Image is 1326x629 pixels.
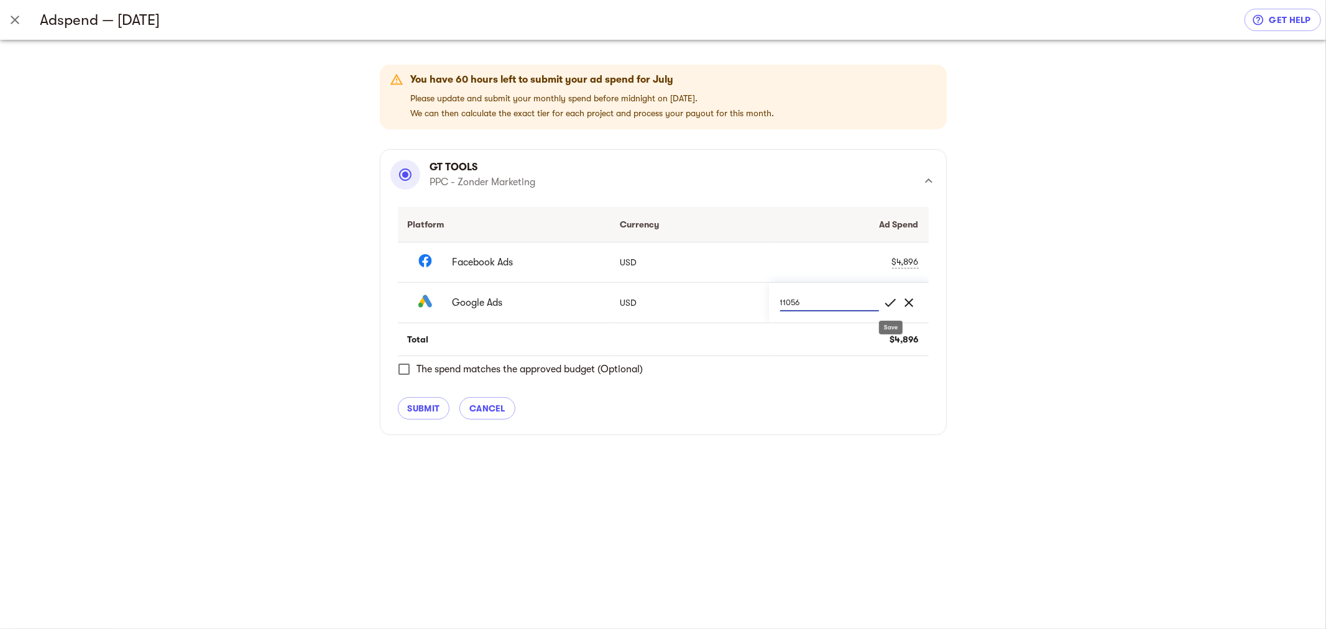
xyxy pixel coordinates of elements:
[408,217,601,232] div: Platform
[390,160,936,202] div: GT ToolsPPC - Zonder Marketing
[417,362,643,377] span: The spend matches the approved budget (Optional)
[610,282,769,323] td: USD
[902,295,917,310] span: clear
[408,401,440,416] span: submit
[411,68,775,126] div: Please update and submit your monthly spend before midnight on [DATE]. We can then calculate the ...
[610,242,769,282] td: USD
[780,293,879,311] input: Ad Spend
[620,217,759,232] div: Currency
[469,401,505,416] span: cancel
[892,255,919,269] div: $4,896
[883,295,898,310] span: check
[398,397,450,420] button: submit
[40,10,1245,30] h5: Adspend — [DATE]
[1103,486,1326,629] iframe: Chat Widget
[1255,12,1311,27] span: get help
[430,160,536,175] p: GT Tools
[411,72,775,87] div: You have 60 hours left to submit your ad spend for July
[459,397,515,420] button: cancel
[430,175,536,190] p: PPC - Zonder Marketing
[453,255,591,270] span: Facebook Ads
[900,293,919,312] button: Cancel
[779,217,918,232] div: Ad Spend
[453,295,591,310] span: Google Ads
[769,323,928,356] td: $4,896
[398,323,610,356] td: Total
[1245,9,1321,31] a: get help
